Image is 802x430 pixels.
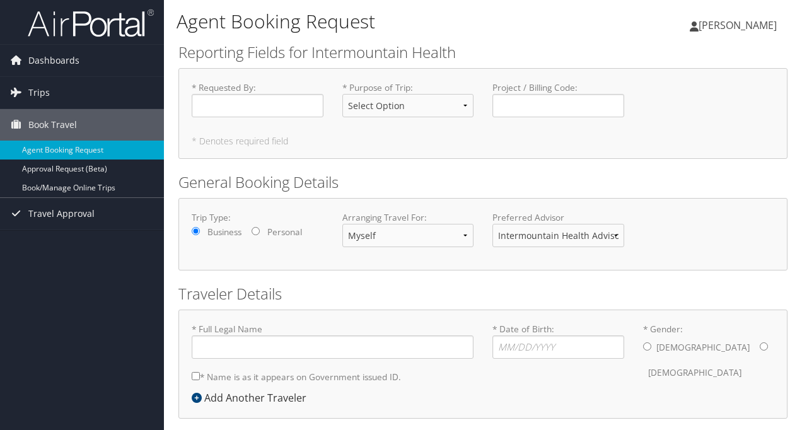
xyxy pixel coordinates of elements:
[192,372,200,380] input: * Name is as it appears on Government issued ID.
[192,323,474,359] label: * Full Legal Name
[177,8,585,35] h1: Agent Booking Request
[492,94,624,117] input: Project / Billing Code:
[192,335,474,359] input: * Full Legal Name
[656,335,750,359] label: [DEMOGRAPHIC_DATA]
[178,283,787,305] h2: Traveler Details
[643,342,651,351] input: * Gender:[DEMOGRAPHIC_DATA][DEMOGRAPHIC_DATA]
[192,365,401,388] label: * Name is as it appears on Government issued ID.
[178,42,787,63] h2: Reporting Fields for Intermountain Health
[342,94,474,117] select: * Purpose of Trip:
[192,211,323,224] label: Trip Type:
[492,323,624,359] label: * Date of Birth:
[690,6,789,44] a: [PERSON_NAME]
[342,81,474,127] label: * Purpose of Trip :
[643,323,775,385] label: * Gender:
[492,335,624,359] input: * Date of Birth:
[492,211,624,224] label: Preferred Advisor
[267,226,302,238] label: Personal
[760,342,768,351] input: * Gender:[DEMOGRAPHIC_DATA][DEMOGRAPHIC_DATA]
[192,94,323,117] input: * Requested By:
[492,81,624,117] label: Project / Billing Code :
[648,361,741,385] label: [DEMOGRAPHIC_DATA]
[28,77,50,108] span: Trips
[28,198,95,230] span: Travel Approval
[192,81,323,117] label: * Requested By :
[28,8,154,38] img: airportal-logo.png
[178,171,787,193] h2: General Booking Details
[28,109,77,141] span: Book Travel
[207,226,241,238] label: Business
[699,18,777,32] span: [PERSON_NAME]
[28,45,79,76] span: Dashboards
[342,211,474,224] label: Arranging Travel For:
[192,390,313,405] div: Add Another Traveler
[192,137,774,146] h5: * Denotes required field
